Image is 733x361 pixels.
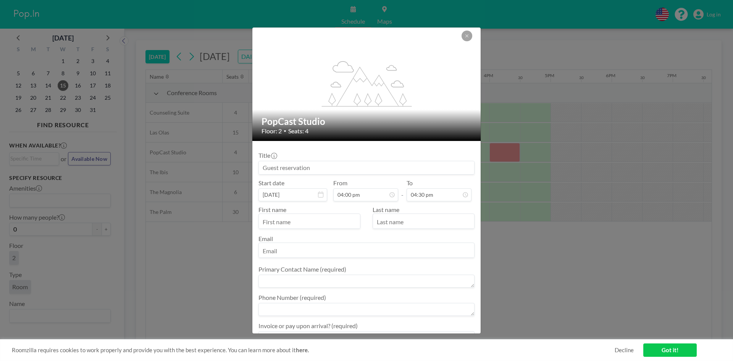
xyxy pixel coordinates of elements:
[615,346,634,354] a: Decline
[258,152,276,159] label: Title
[262,116,472,127] h2: PopCast Studio
[12,346,615,354] span: Roomzilla requires cookies to work properly and provide you with the best experience. You can lea...
[258,294,326,301] label: Phone Number (required)
[259,161,474,174] input: Guest reservation
[258,235,273,242] label: Email
[322,61,412,107] g: flex-grow: 1.2;
[373,206,399,213] label: Last name
[262,127,282,135] span: Floor: 2
[296,346,309,353] a: here.
[284,128,286,134] span: •
[259,215,360,228] input: First name
[258,265,346,273] label: Primary Contact Name (required)
[258,179,284,187] label: Start date
[258,322,358,330] label: Invoice or pay upon arrival? (required)
[288,127,308,135] span: Seats: 4
[373,215,474,228] input: Last name
[643,343,697,357] a: Got it!
[401,182,404,199] span: -
[258,206,286,213] label: First name
[259,244,474,257] input: Email
[333,179,347,187] label: From
[407,179,413,187] label: To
